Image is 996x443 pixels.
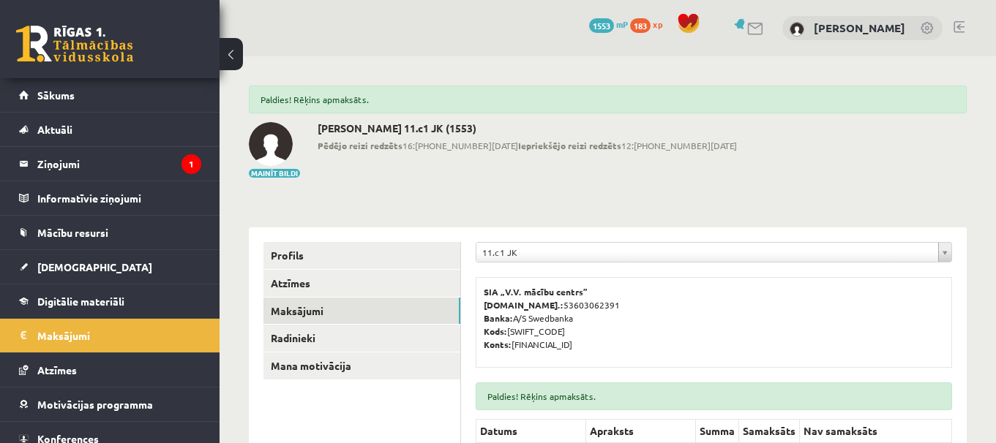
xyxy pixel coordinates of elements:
th: Apraksts [586,420,696,443]
legend: Ziņojumi [37,147,201,181]
b: Banka: [484,312,513,324]
a: Motivācijas programma [19,387,201,421]
legend: Informatīvie ziņojumi [37,181,201,215]
a: Atzīmes [19,353,201,387]
a: Rīgas 1. Tālmācības vidusskola [16,26,133,62]
a: 11.c1 JK [476,243,951,262]
legend: Maksājumi [37,319,201,352]
h2: [PERSON_NAME] 11.c1 JK (1553) [318,122,737,135]
div: Paldies! Rēķins apmaksāts. [249,86,967,113]
span: 11.c1 JK [482,243,932,262]
a: Ziņojumi1 [19,147,201,181]
span: Mācību resursi [37,226,108,239]
span: Aktuāli [37,123,72,136]
a: 183 xp [630,18,670,30]
a: Digitālie materiāli [19,284,201,318]
img: Jūlija Cabuļeva [249,122,293,166]
a: Radinieki [263,325,460,352]
a: Informatīvie ziņojumi [19,181,201,215]
span: Digitālie materiāli [37,295,124,308]
span: Motivācijas programma [37,398,153,411]
span: Sākums [37,88,75,102]
a: Mācību resursi [19,216,201,249]
span: 16:[PHONE_NUMBER][DATE] 12:[PHONE_NUMBER][DATE] [318,139,737,152]
a: Sākums [19,78,201,112]
b: SIA „V.V. mācību centrs” [484,286,588,298]
a: Profils [263,242,460,269]
b: Konts: [484,338,512,350]
a: Aktuāli [19,113,201,146]
b: [DOMAIN_NAME].: [484,299,563,311]
th: Nav samaksāts [800,420,952,443]
b: Iepriekšējo reizi redzēts [518,140,621,151]
button: Mainīt bildi [249,169,300,178]
span: mP [616,18,628,30]
a: Atzīmes [263,270,460,297]
a: 1553 mP [589,18,628,30]
div: Paldies! Rēķins apmaksāts. [476,382,952,410]
p: 53603062391 A/S Swedbanka [SWIFT_CODE] [FINANCIAL_ID] [484,285,944,351]
a: [DEMOGRAPHIC_DATA] [19,250,201,284]
b: Pēdējo reizi redzēts [318,140,402,151]
a: Maksājumi [19,319,201,352]
span: [DEMOGRAPHIC_DATA] [37,260,152,273]
span: 183 [630,18,651,33]
th: Samaksāts [739,420,800,443]
th: Datums [476,420,586,443]
img: Jūlija Cabuļeva [790,22,804,37]
a: Maksājumi [263,298,460,325]
a: [PERSON_NAME] [814,20,905,35]
span: Atzīmes [37,363,77,376]
b: Kods: [484,325,507,337]
span: xp [653,18,662,30]
a: Mana motivācija [263,352,460,379]
span: 1553 [589,18,614,33]
th: Summa [696,420,739,443]
i: 1 [181,154,201,174]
